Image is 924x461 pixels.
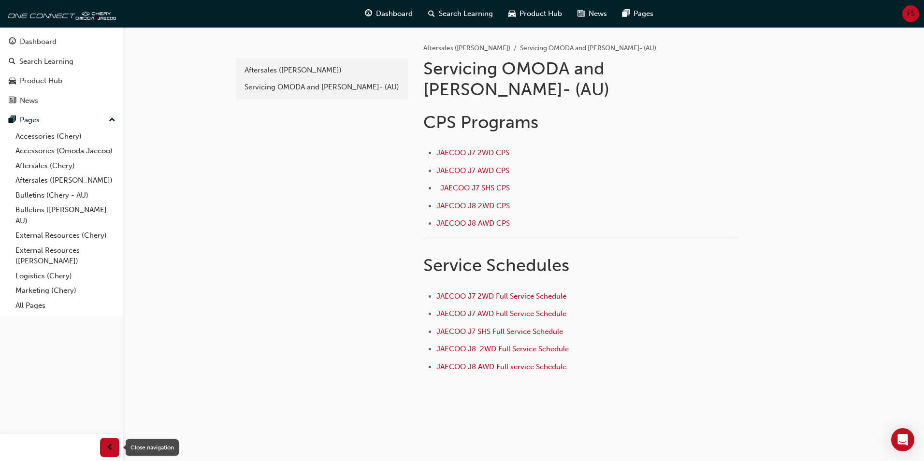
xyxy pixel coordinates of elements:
[12,129,119,144] a: Accessories (Chery)
[365,8,372,20] span: guage-icon
[589,8,607,19] span: News
[9,77,16,86] span: car-icon
[109,114,115,127] span: up-icon
[12,202,119,228] a: Bulletins ([PERSON_NAME] - AU)
[4,53,119,71] a: Search Learning
[420,4,501,24] a: search-iconSearch Learning
[12,144,119,158] a: Accessories (Omoda Jaecoo)
[508,8,516,20] span: car-icon
[436,148,511,157] a: JAECOO J7 2WD CPS
[12,269,119,284] a: Logistics (Chery)
[436,362,566,371] a: JAECOO J8 AWD Full service Schedule
[4,72,119,90] a: Product Hub
[126,439,179,456] div: Close navigation
[577,8,585,20] span: news-icon
[20,115,40,126] div: Pages
[891,428,914,451] div: Open Intercom Messenger
[20,75,62,86] div: Product Hub
[615,4,661,24] a: pages-iconPages
[439,8,493,19] span: Search Learning
[902,5,919,22] button: FS
[436,292,566,301] a: JAECOO J7 2WD Full Service Schedule
[436,219,510,228] a: JAECOO J8 AWD CPS
[423,255,569,275] span: Service Schedules
[436,202,510,210] a: JAECOO J8 2WD CPS
[106,442,114,454] span: prev-icon
[240,62,404,79] a: Aftersales ([PERSON_NAME])
[570,4,615,24] a: news-iconNews
[9,116,16,125] span: pages-icon
[520,8,562,19] span: Product Hub
[423,58,740,100] h1: Servicing OMODA and [PERSON_NAME]- (AU)
[12,243,119,269] a: External Resources ([PERSON_NAME])
[622,8,630,20] span: pages-icon
[376,8,413,19] span: Dashboard
[4,33,119,51] a: Dashboard
[245,65,399,76] div: Aftersales ([PERSON_NAME])
[240,79,404,96] a: Servicing OMODA and [PERSON_NAME]- (AU)
[12,188,119,203] a: Bulletins (Chery - AU)
[423,112,538,132] span: CPS Programs
[634,8,653,19] span: Pages
[19,56,73,67] div: Search Learning
[20,95,38,106] div: News
[12,298,119,313] a: All Pages
[5,4,116,23] img: oneconnect
[12,283,119,298] a: Marketing (Chery)
[520,43,656,54] li: Servicing OMODA and [PERSON_NAME]- (AU)
[436,309,568,318] a: JAECOO J7 AWD Full Service Schedule
[501,4,570,24] a: car-iconProduct Hub
[436,327,565,336] a: JAECOO J7 SHS Full Service Schedule
[428,8,435,20] span: search-icon
[12,228,119,243] a: External Resources (Chery)
[245,82,399,93] div: Servicing OMODA and [PERSON_NAME]- (AU)
[357,4,420,24] a: guage-iconDashboard
[12,158,119,173] a: Aftersales (Chery)
[9,97,16,105] span: news-icon
[4,111,119,129] button: Pages
[436,345,569,353] a: JAECOO J8 2WD Full Service Schedule
[9,38,16,46] span: guage-icon
[4,31,119,111] button: DashboardSearch LearningProduct HubNews
[907,8,915,19] span: FS
[9,58,15,66] span: search-icon
[440,184,512,192] a: JAECOO J7 SHS CPS
[423,44,510,52] a: Aftersales ([PERSON_NAME])
[436,166,511,175] a: JAECOO J7 AWD CPS
[20,36,57,47] div: Dashboard
[4,92,119,110] a: News
[12,173,119,188] a: Aftersales ([PERSON_NAME])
